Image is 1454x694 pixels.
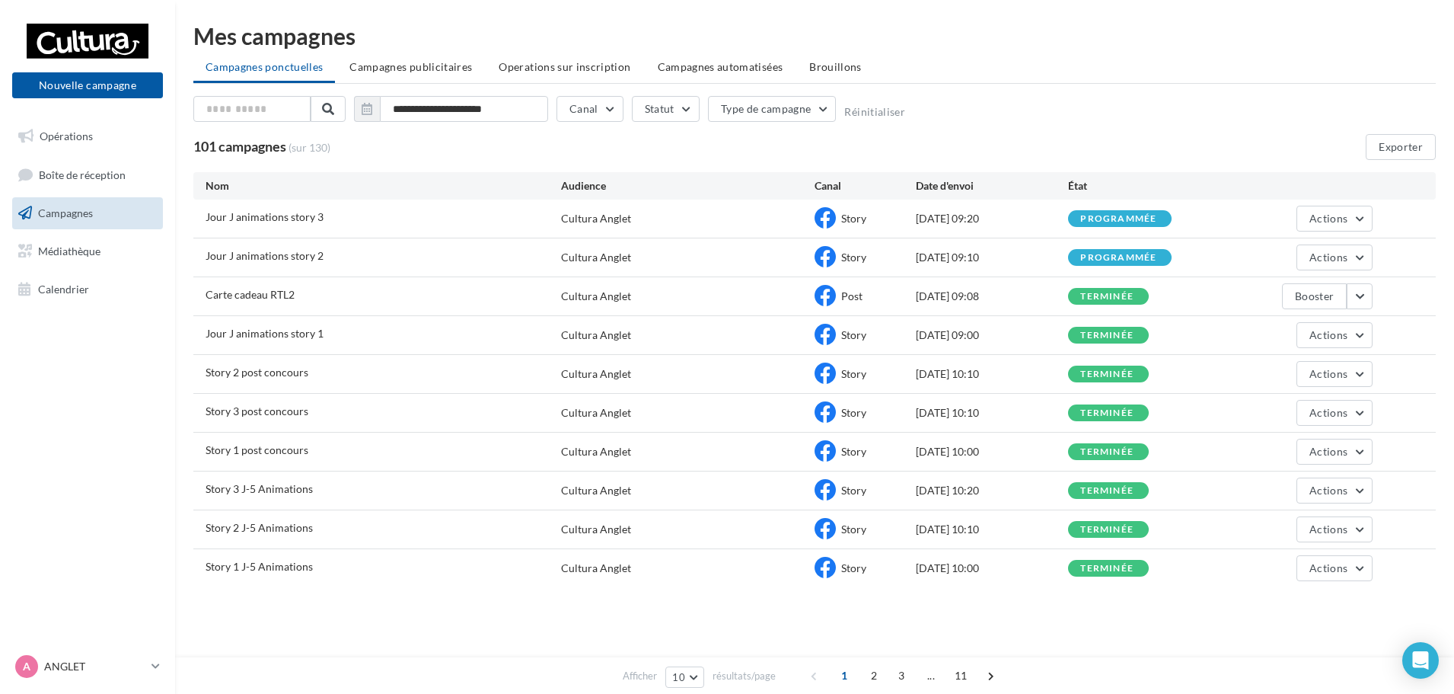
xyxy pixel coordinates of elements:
span: Story [841,328,866,341]
a: Campagnes [9,197,166,229]
span: ... [919,664,943,688]
span: Story 1 J-5 Animations [206,560,313,573]
div: Cultura Anglet [561,250,631,265]
div: Cultura Anglet [561,328,631,343]
a: A ANGLET [12,652,163,681]
span: Médiathèque [38,245,100,257]
span: Actions [1309,484,1347,497]
span: Post [841,289,863,302]
span: résultats/page [713,669,776,683]
span: Story 3 post concours [206,405,308,417]
button: Actions [1296,439,1373,465]
div: Open Intercom Messenger [1402,642,1439,679]
div: [DATE] 10:10 [916,522,1068,537]
span: 1 [832,664,856,688]
span: Story 1 post concours [206,443,308,456]
div: [DATE] 10:00 [916,561,1068,576]
span: Story 2 post concours [206,366,308,379]
button: Actions [1296,361,1373,387]
button: Actions [1296,206,1373,232]
div: État [1068,178,1220,193]
button: Canal [556,96,623,122]
div: terminée [1080,331,1134,341]
button: Nouvelle campagne [12,72,163,98]
a: Opérations [9,120,166,152]
span: Actions [1309,212,1347,225]
span: Story [841,484,866,497]
span: Actions [1309,367,1347,380]
div: Cultura Anglet [561,522,631,537]
span: Carte cadeau RTL2 [206,288,295,301]
button: Actions [1296,478,1373,504]
div: [DATE] 09:08 [916,289,1068,304]
div: [DATE] 09:00 [916,328,1068,343]
div: terminée [1080,564,1134,574]
div: Cultura Anglet [561,405,631,421]
span: Opérations [40,130,93,142]
span: Story [841,212,866,225]
span: 10 [672,671,685,683]
span: Campagnes publicitaires [349,60,472,73]
span: A [23,659,30,674]
span: Story [841,523,866,536]
button: Actions [1296,517,1373,542]
span: Story 3 J-5 Animations [206,482,313,495]
div: Cultura Anglet [561,483,631,498]
span: Jour J animations story 2 [206,249,324,262]
button: Actions [1296,245,1373,270]
span: Calendrier [38,282,89,295]
div: terminée [1080,486,1134,496]
button: Actions [1296,322,1373,348]
button: Exporter [1366,134,1436,160]
span: 11 [949,664,974,688]
span: Actions [1309,561,1347,574]
div: Cultura Anglet [561,366,631,382]
div: [DATE] 10:10 [916,366,1068,382]
span: Campagnes [38,206,93,219]
span: Actions [1309,251,1347,264]
div: programmée [1080,214,1156,224]
a: Boîte de réception [9,158,166,191]
span: 3 [889,664,914,688]
span: Story 2 J-5 Animations [206,521,313,534]
p: ANGLET [44,659,145,674]
a: Médiathèque [9,235,166,267]
span: Boîte de réception [39,168,126,181]
a: Calendrier [9,273,166,305]
div: [DATE] 09:10 [916,250,1068,265]
span: Actions [1309,406,1347,419]
div: Nom [206,178,561,193]
span: Actions [1309,328,1347,341]
span: Jour J animations story 3 [206,210,324,223]
button: Réinitialiser [844,106,905,118]
button: Type de campagne [708,96,837,122]
div: Audience [561,178,815,193]
div: Canal [815,178,916,193]
span: (sur 130) [289,140,330,155]
span: Actions [1309,445,1347,458]
div: [DATE] 10:00 [916,444,1068,459]
div: [DATE] 10:10 [916,405,1068,421]
div: terminée [1080,408,1134,418]
span: Story [841,561,866,574]
div: [DATE] 10:20 [916,483,1068,498]
span: Operations sur inscription [499,60,630,73]
button: Booster [1282,283,1347,309]
div: terminée [1080,369,1134,379]
span: Actions [1309,523,1347,536]
span: 101 campagnes [193,138,286,155]
div: programmée [1080,253,1156,263]
div: terminée [1080,447,1134,457]
div: Mes campagnes [193,24,1436,47]
button: Actions [1296,400,1373,426]
div: Cultura Anglet [561,211,631,226]
div: Cultura Anglet [561,444,631,459]
span: Story [841,367,866,380]
div: terminée [1080,292,1134,302]
span: Campagnes automatisées [658,60,783,73]
span: 2 [862,664,886,688]
div: terminée [1080,525,1134,535]
div: Date d'envoi [916,178,1068,193]
div: Cultura Anglet [561,289,631,304]
span: Story [841,445,866,458]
